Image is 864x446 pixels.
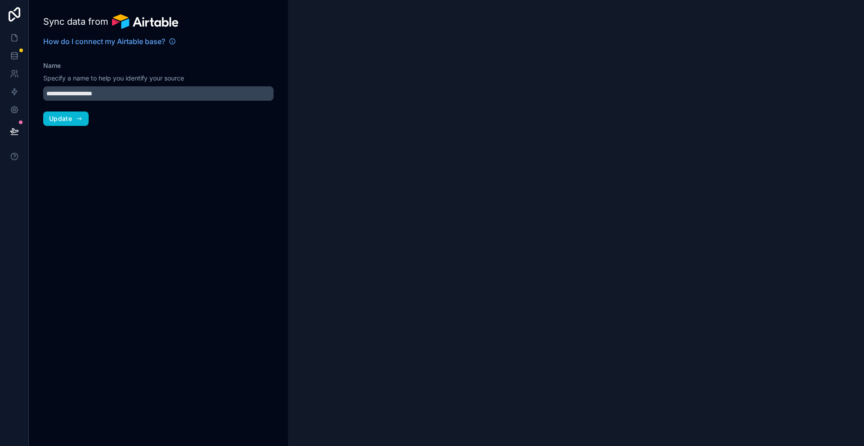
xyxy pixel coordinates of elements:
button: Update [43,111,89,126]
img: Airtable logo [112,14,178,29]
span: Update [49,115,72,123]
span: Sync data from [43,15,108,28]
label: Name [43,61,61,70]
span: How do I connect my Airtable base? [43,36,165,47]
p: Specify a name to help you identify your source [43,74,274,83]
a: How do I connect my Airtable base? [43,36,176,47]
